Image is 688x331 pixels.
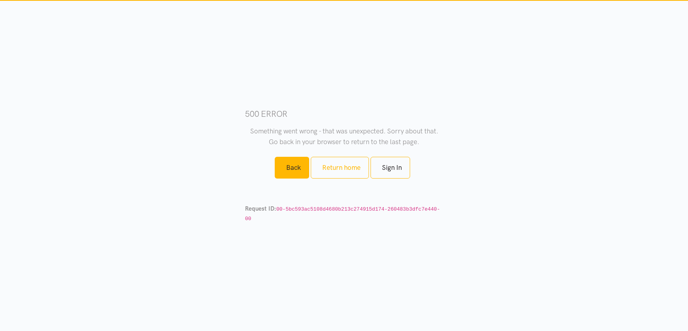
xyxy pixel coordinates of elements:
strong: Request ID: [245,205,276,212]
a: Sign In [371,157,410,179]
a: Return home [311,157,369,179]
code: 00-5bc593ac5108d4680b213c274915d174-260483b3dfc7e440-00 [245,206,440,222]
h3: 500 error [245,108,443,120]
a: Back [275,157,309,179]
p: Something went wrong - that was unexpected. Sorry about that. Go back in your browser to return t... [245,126,443,147]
